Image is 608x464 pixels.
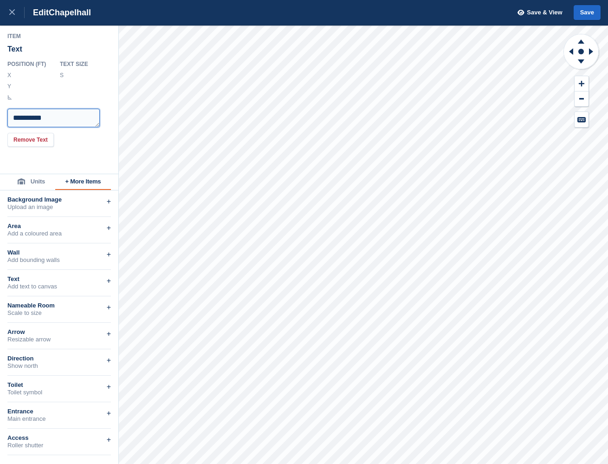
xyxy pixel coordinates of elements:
[7,402,111,429] div: EntranceMain entrance+
[7,302,111,309] div: Nameable Room
[7,217,111,243] div: AreaAdd a coloured area+
[7,355,111,362] div: Direction
[7,309,111,317] div: Scale to size
[7,270,111,296] div: TextAdd text to canvas+
[7,83,12,90] label: Y
[107,249,111,260] div: +
[25,7,91,18] div: Edit Chapelhall
[107,355,111,366] div: +
[7,222,111,230] div: Area
[7,196,111,203] div: Background Image
[574,5,601,20] button: Save
[7,328,111,336] div: Arrow
[107,196,111,207] div: +
[7,275,111,283] div: Text
[512,5,563,20] button: Save & View
[7,376,111,402] div: ToiletToilet symbol+
[7,174,55,190] button: Units
[7,296,111,323] div: Nameable RoomScale to size+
[7,362,111,370] div: Show north
[575,76,589,91] button: Zoom In
[7,429,111,455] div: AccessRoller shutter+
[107,328,111,340] div: +
[107,434,111,445] div: +
[7,349,111,376] div: DirectionShow north+
[7,60,52,68] div: Position ( FT )
[107,381,111,392] div: +
[8,95,12,99] img: angle-icn.0ed2eb85.svg
[7,190,111,217] div: Background ImageUpload an image+
[7,434,111,442] div: Access
[7,33,111,40] div: Item
[7,203,111,211] div: Upload an image
[107,408,111,419] div: +
[107,302,111,313] div: +
[7,336,111,343] div: Resizable arrow
[7,389,111,396] div: Toilet symbol
[7,408,111,415] div: Entrance
[60,60,101,68] div: Text Size
[7,230,111,237] div: Add a coloured area
[575,91,589,107] button: Zoom Out
[107,222,111,234] div: +
[7,249,111,256] div: Wall
[575,112,589,127] button: Keyboard Shortcuts
[7,415,111,423] div: Main entrance
[527,8,562,17] span: Save & View
[7,283,111,290] div: Add text to canvas
[7,72,12,79] label: X
[7,381,111,389] div: Toilet
[7,442,111,449] div: Roller shutter
[60,72,65,79] label: S
[55,174,111,190] button: + More Items
[7,243,111,270] div: WallAdd bounding walls+
[7,133,54,147] button: Remove Text
[7,41,111,58] div: Text
[7,256,111,264] div: Add bounding walls
[107,275,111,287] div: +
[7,323,111,349] div: ArrowResizable arrow+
